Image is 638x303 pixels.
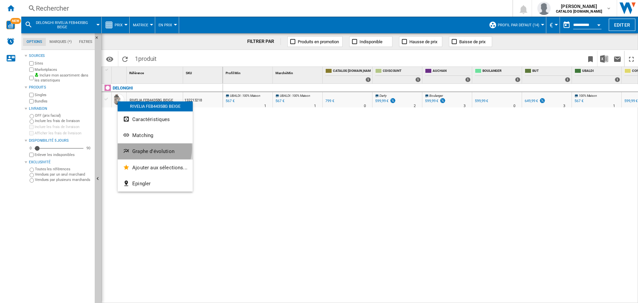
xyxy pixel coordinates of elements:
button: Caractéristiques [118,111,193,127]
span: Matching [132,132,153,138]
button: Matching [118,127,193,143]
span: Ajouter aux sélections... [132,165,187,171]
div: RIVELIA FEB4435BG BEIGE [118,101,193,111]
span: Caractéristiques [132,116,170,122]
button: Ajouter aux sélections... [118,160,193,176]
span: Graphe d'évolution [132,148,174,154]
button: Graphe d'évolution [118,143,193,159]
button: Epingler... [118,176,193,192]
span: Epingler [132,181,151,187]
